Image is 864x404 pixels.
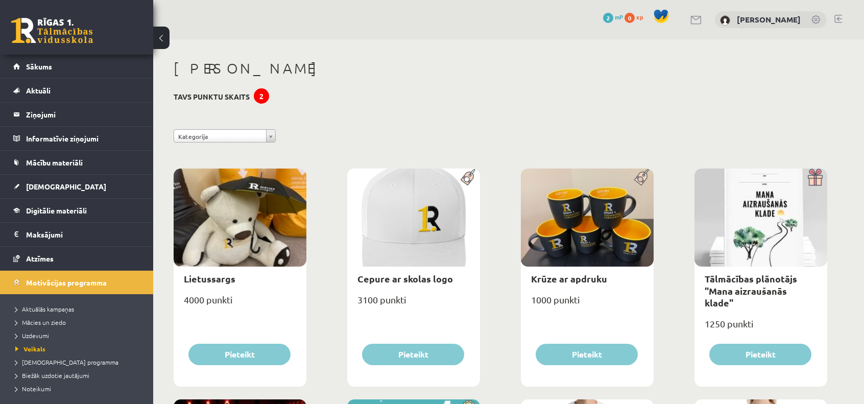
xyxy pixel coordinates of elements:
img: Populāra prece [457,169,480,186]
a: Aktuālās kampaņas [15,304,143,314]
img: Dāvana ar pārsteigumu [804,169,827,186]
span: Kategorija [178,130,262,143]
div: 1000 punkti [521,291,654,317]
span: Mācies un ziedo [15,318,66,326]
div: 3100 punkti [347,291,480,317]
span: [DEMOGRAPHIC_DATA] [26,182,106,191]
a: Uzdevumi [15,331,143,340]
a: Kategorija [174,129,276,142]
span: Digitālie materiāli [26,206,87,215]
a: Biežāk uzdotie jautājumi [15,371,143,380]
a: Lietussargs [184,273,235,284]
a: Sākums [13,55,140,78]
span: Uzdevumi [15,331,49,340]
a: Atzīmes [13,247,140,270]
a: Mācies un ziedo [15,318,143,327]
a: Noteikumi [15,384,143,393]
div: 4000 punkti [174,291,306,317]
a: [DEMOGRAPHIC_DATA] [13,175,140,198]
a: Aktuāli [13,79,140,102]
span: [DEMOGRAPHIC_DATA] programma [15,358,118,366]
a: [DEMOGRAPHIC_DATA] programma [15,358,143,367]
span: 2 [603,13,613,23]
h3: Tavs punktu skaits [174,92,250,101]
a: Motivācijas programma [13,271,140,294]
a: 2 mP [603,13,623,21]
span: Mācību materiāli [26,158,83,167]
a: [PERSON_NAME] [737,14,801,25]
a: Tālmācības plānotājs "Mana aizraušanās klade" [705,273,797,308]
a: Mācību materiāli [13,151,140,174]
a: Krūze ar apdruku [531,273,607,284]
span: Atzīmes [26,254,54,263]
span: Noteikumi [15,385,51,393]
button: Pieteikt [188,344,291,365]
legend: Informatīvie ziņojumi [26,127,140,150]
span: mP [615,13,623,21]
span: Sākums [26,62,52,71]
span: Veikals [15,345,45,353]
a: Ziņojumi [13,103,140,126]
span: Aktuāli [26,86,51,95]
a: Veikals [15,344,143,353]
button: Pieteikt [536,344,638,365]
img: Populāra prece [631,169,654,186]
a: Rīgas 1. Tālmācības vidusskola [11,18,93,43]
span: Biežāk uzdotie jautājumi [15,371,89,379]
button: Pieteikt [709,344,811,365]
button: Pieteikt [362,344,464,365]
legend: Maksājumi [26,223,140,246]
span: 0 [625,13,635,23]
a: Informatīvie ziņojumi [13,127,140,150]
span: Motivācijas programma [26,278,107,287]
a: Cepure ar skolas logo [357,273,453,284]
span: xp [636,13,643,21]
span: Aktuālās kampaņas [15,305,74,313]
a: 0 xp [625,13,648,21]
a: Digitālie materiāli [13,199,140,222]
img: Mārtiņš Hauks [720,15,730,26]
legend: Ziņojumi [26,103,140,126]
div: 1250 punkti [694,315,827,341]
h1: [PERSON_NAME] [174,60,827,77]
a: Maksājumi [13,223,140,246]
div: 2 [254,88,269,104]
